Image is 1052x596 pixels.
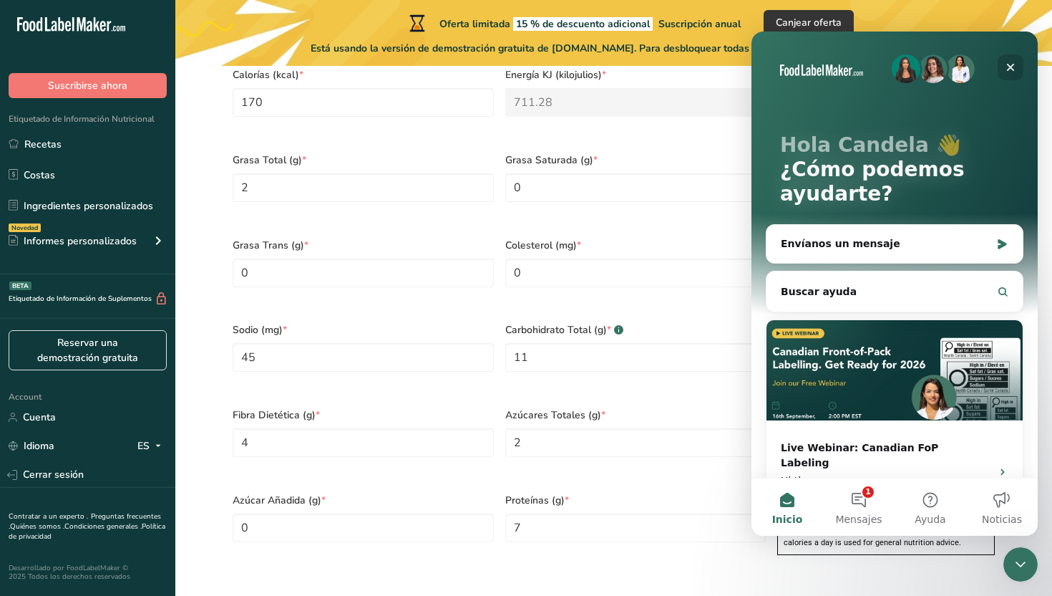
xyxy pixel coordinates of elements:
[10,521,64,532] a: Quiénes somos .
[9,282,31,290] div: BETA
[406,14,741,32] div: Oferta limitada
[751,32,1038,536] iframe: Intercom live chat
[9,223,41,232] div: Novedad
[48,78,127,93] span: Suscribirse ahora
[505,408,766,423] span: Azúcares Totales (g)
[505,238,766,253] span: Colesterol (mg)
[9,511,88,521] a: Contratar a un experto .
[137,438,167,455] div: ES
[233,493,494,508] span: Azúcar Añadida (g)
[1003,547,1038,582] iframe: Intercom live chat
[9,521,165,542] a: Política de privacidad
[9,564,167,581] div: Desarrollado por FoodLabelMaker © 2025 Todos los derechos reservados
[513,17,653,31] span: 15 % de descuento adicional
[505,322,766,337] span: Carbohidrato Total (g)
[9,234,137,249] div: Informes personalizados
[658,17,741,31] span: Suscripción anual
[233,408,494,423] span: Fibra Dietética (g)
[233,153,494,168] span: Grasa Total (g)
[64,521,142,532] a: Condiciones generales .
[233,67,494,82] span: Calorías (kcal)
[505,493,766,508] span: Proteínas (g)
[505,153,766,168] span: Grasa Saturada (g)
[9,433,54,458] a: Idioma
[764,10,854,35] button: Canjear oferta
[776,15,842,30] span: Canjear oferta
[233,238,494,253] span: Grasa Trans (g)
[505,67,766,82] span: Energía KJ (kilojulios)
[9,511,161,532] a: Preguntas frecuentes .
[233,322,494,337] span: Sodio (mg)
[9,73,167,98] button: Suscribirse ahora
[9,330,167,370] a: Reservar una demostración gratuita
[311,41,950,56] span: Está usando la versión de demostración gratuita de [DOMAIN_NAME]. Para desbloquear todas las func...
